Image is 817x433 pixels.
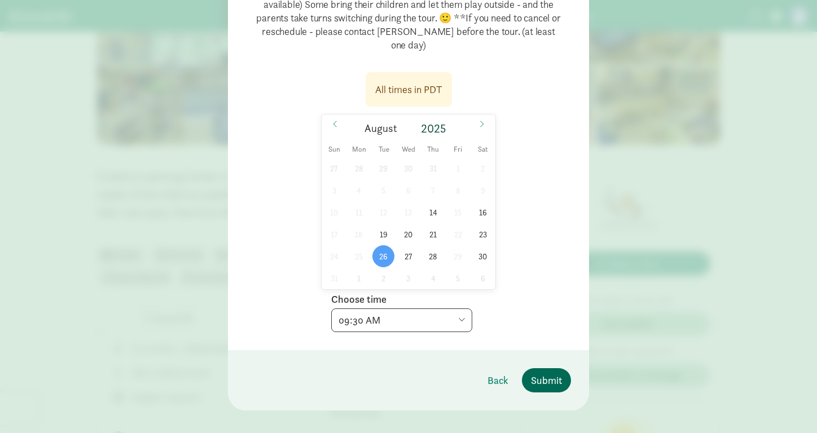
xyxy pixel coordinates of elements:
[446,146,471,153] span: Fri
[422,223,444,245] span: August 21, 2025
[522,368,571,392] button: Submit
[375,82,442,97] div: All times in PDT
[472,245,494,267] span: August 30, 2025
[346,146,371,153] span: Mon
[422,201,444,223] span: August 14, 2025
[421,146,446,153] span: Thu
[372,223,394,245] span: August 19, 2025
[372,245,394,267] span: August 26, 2025
[487,373,508,388] span: Back
[478,368,517,392] button: Back
[397,223,419,245] span: August 20, 2025
[397,245,419,267] span: August 27, 2025
[331,293,386,306] label: Choose time
[322,146,346,153] span: Sun
[364,123,397,134] span: August
[371,146,396,153] span: Tue
[472,223,494,245] span: August 23, 2025
[422,245,444,267] span: August 28, 2025
[531,373,562,388] span: Submit
[471,146,495,153] span: Sat
[396,146,421,153] span: Wed
[472,201,494,223] span: August 16, 2025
